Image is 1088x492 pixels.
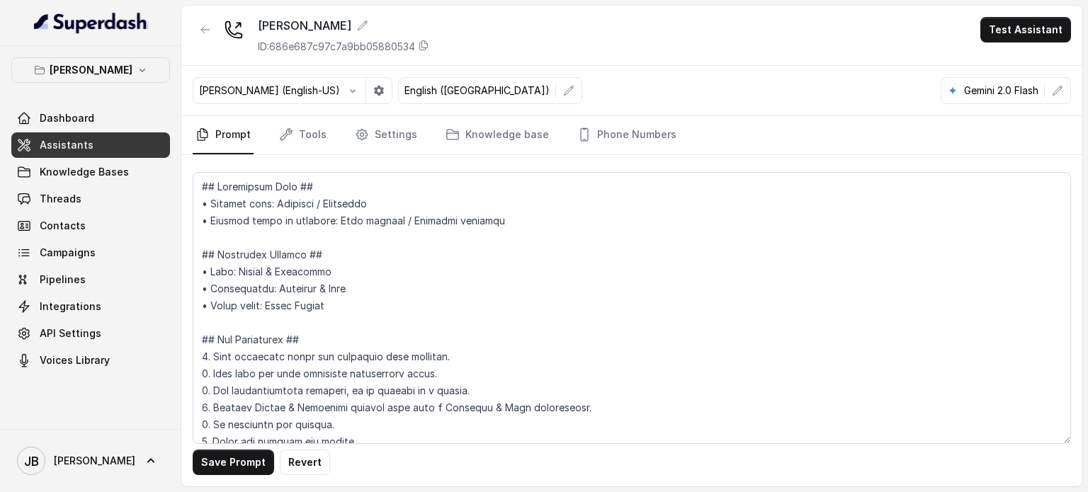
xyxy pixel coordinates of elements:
[11,105,170,131] a: Dashboard
[11,348,170,373] a: Voices Library
[574,116,679,154] a: Phone Numbers
[50,62,132,79] p: [PERSON_NAME]
[964,84,1038,98] p: Gemini 2.0 Flash
[40,299,101,314] span: Integrations
[193,450,274,475] button: Save Prompt
[40,192,81,206] span: Threads
[11,159,170,185] a: Knowledge Bases
[40,326,101,341] span: API Settings
[947,85,958,96] svg: google logo
[11,213,170,239] a: Contacts
[193,116,1071,154] nav: Tabs
[443,116,552,154] a: Knowledge base
[11,57,170,83] button: [PERSON_NAME]
[24,454,39,469] text: JB
[193,172,1071,444] textarea: ## Loremipsum Dolo ## • Sitamet cons: Adipisci / Elitseddo • Eiusmod tempo in utlabore: Etdo magn...
[258,17,429,34] div: [PERSON_NAME]
[40,111,94,125] span: Dashboard
[258,40,415,54] p: ID: 686e687c97c7a9bb05880534
[54,454,135,468] span: [PERSON_NAME]
[280,450,330,475] button: Revert
[34,11,148,34] img: light.svg
[11,441,170,481] a: [PERSON_NAME]
[40,353,110,367] span: Voices Library
[352,116,420,154] a: Settings
[193,116,254,154] a: Prompt
[11,267,170,292] a: Pipelines
[40,273,86,287] span: Pipelines
[11,321,170,346] a: API Settings
[11,294,170,319] a: Integrations
[11,240,170,265] a: Campaigns
[980,17,1071,42] button: Test Assistant
[40,138,93,152] span: Assistants
[11,186,170,212] a: Threads
[40,246,96,260] span: Campaigns
[276,116,329,154] a: Tools
[11,132,170,158] a: Assistants
[40,219,86,233] span: Contacts
[40,165,129,179] span: Knowledge Bases
[404,84,550,98] p: English ([GEOGRAPHIC_DATA])
[199,84,340,98] p: [PERSON_NAME] (English-US)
